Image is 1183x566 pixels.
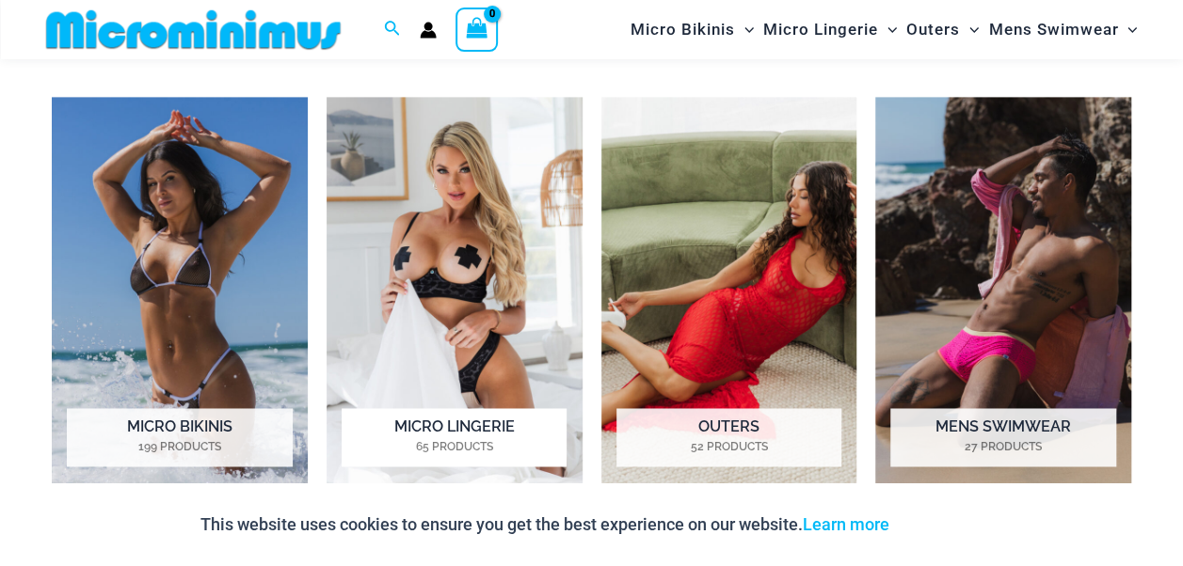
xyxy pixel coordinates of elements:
[52,97,308,494] img: Micro Bikinis
[875,97,1131,494] a: Visit product category Mens Swimwear
[39,8,348,51] img: MM SHOP LOGO FLAT
[878,6,897,54] span: Menu Toggle
[988,6,1118,54] span: Mens Swimwear
[420,22,437,39] a: Account icon link
[890,408,1115,466] h2: Mens Swimwear
[890,438,1115,455] mark: 27 Products
[616,438,841,455] mark: 52 Products
[903,502,983,547] button: Accept
[456,8,499,51] a: View Shopping Cart, empty
[763,6,878,54] span: Micro Lingerie
[1118,6,1137,54] span: Menu Toggle
[902,6,983,54] a: OutersMenu ToggleMenu Toggle
[67,438,292,455] mark: 199 Products
[200,511,889,539] p: This website uses cookies to ensure you get the best experience on our website.
[759,6,902,54] a: Micro LingerieMenu ToggleMenu Toggle
[52,97,308,494] a: Visit product category Micro Bikinis
[906,6,960,54] span: Outers
[601,97,857,494] img: Outers
[983,6,1142,54] a: Mens SwimwearMenu ToggleMenu Toggle
[327,97,583,494] a: Visit product category Micro Lingerie
[67,408,292,466] h2: Micro Bikinis
[735,6,754,54] span: Menu Toggle
[960,6,979,54] span: Menu Toggle
[327,97,583,494] img: Micro Lingerie
[342,438,567,455] mark: 65 Products
[623,3,1145,56] nav: Site Navigation
[616,408,841,466] h2: Outers
[631,6,735,54] span: Micro Bikinis
[875,97,1131,494] img: Mens Swimwear
[384,18,401,41] a: Search icon link
[601,97,857,494] a: Visit product category Outers
[342,408,567,466] h2: Micro Lingerie
[803,514,889,534] a: Learn more
[626,6,759,54] a: Micro BikinisMenu ToggleMenu Toggle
